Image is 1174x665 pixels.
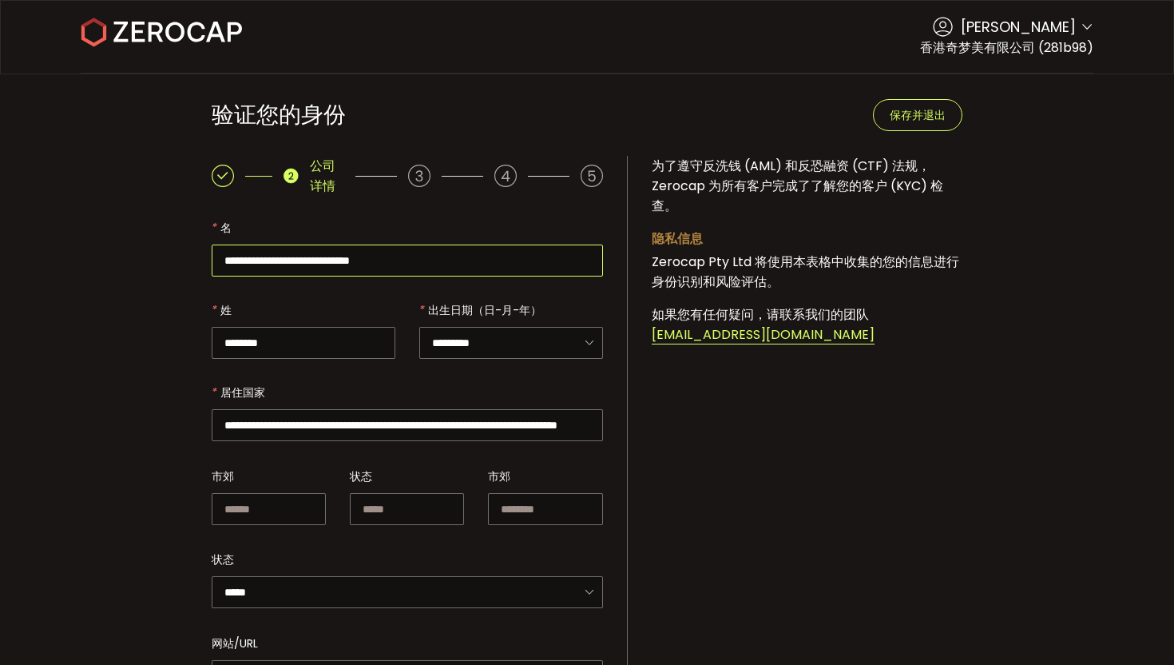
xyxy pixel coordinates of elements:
[652,157,943,215] font: 为了遵守反洗钱 (AML) 和反恐融资 (CTF) 法规，Zerocap 为所有客户完成了了解您的客户 (KYC) 检查。
[652,325,875,344] font: [EMAIL_ADDRESS][DOMAIN_NAME]
[1094,588,1174,665] iframe: 聊天小部件
[652,229,703,248] font: 隐私信息
[212,99,346,130] font: 验证您的身份
[310,157,335,195] font: 公司详情
[1094,588,1174,665] div: 聊天小组件
[652,253,959,291] font: Zerocap Pty Ltd 将使用本表格中收集的您的信息进行身份识别和风险评估。
[961,17,1076,37] font: [PERSON_NAME]
[652,305,869,324] font: 如果您有任何疑问，请联系我们的团队
[873,99,962,131] button: 保存并退出
[920,38,1093,57] font: 香港奇梦美有限公司 (281b98)
[890,109,946,121] font: 保存并退出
